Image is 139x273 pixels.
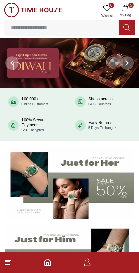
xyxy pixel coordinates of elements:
span: Online Customers [21,102,48,106]
span: GCC Countries [88,102,111,106]
span: 0 [109,3,114,8]
div: Shops across [88,97,113,107]
a: Home [44,258,52,266]
span: SSL Encrypted [21,128,44,132]
div: 100,000+ [21,97,48,107]
span: 5 [128,3,134,8]
img: ... [4,3,62,17]
a: 0Wishlist [99,3,115,20]
span: Wishlist [99,13,115,18]
div: Easy Returns [88,120,116,130]
span: 5 Days Exchange* [88,126,116,130]
button: 5My Bag [115,3,135,20]
img: Women's Watches Banner [5,148,134,219]
span: My Bag [117,13,134,18]
div: 100% Secure Payments [21,118,64,133]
